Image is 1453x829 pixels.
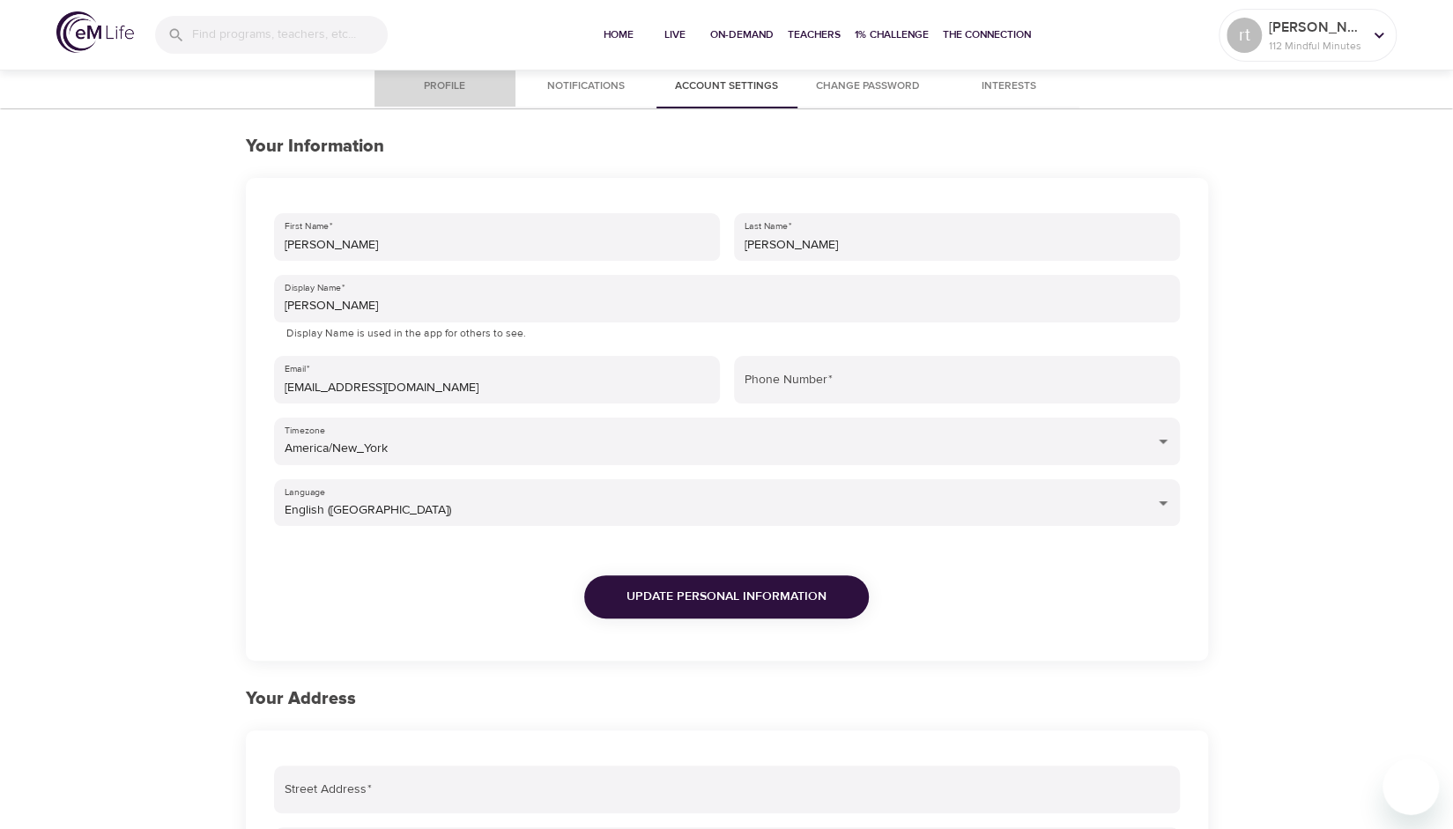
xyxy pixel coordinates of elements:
div: English ([GEOGRAPHIC_DATA]) [274,479,1180,527]
p: Display Name is used in the app for others to see. [286,325,1168,343]
span: Profile [385,78,505,96]
span: Account Settings [667,78,787,96]
span: Interests [949,78,1069,96]
span: Live [654,26,696,44]
span: 1% Challenge [855,26,929,44]
span: Change Password [808,78,928,96]
span: Home [597,26,640,44]
span: Notifications [526,78,646,96]
button: Update Personal Information [584,575,869,618]
span: On-Demand [710,26,774,44]
h3: Your Information [246,137,1208,157]
input: Find programs, teachers, etc... [192,16,388,54]
span: Update Personal Information [626,586,827,608]
iframe: Button to launch messaging window [1383,759,1439,815]
p: 112 Mindful Minutes [1269,38,1362,54]
div: America/New_York [274,418,1180,465]
span: Teachers [788,26,841,44]
img: logo [56,11,134,53]
div: rt [1227,18,1262,53]
h2: Your Address [246,689,1208,709]
span: The Connection [943,26,1031,44]
p: [PERSON_NAME] [1269,17,1362,38]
